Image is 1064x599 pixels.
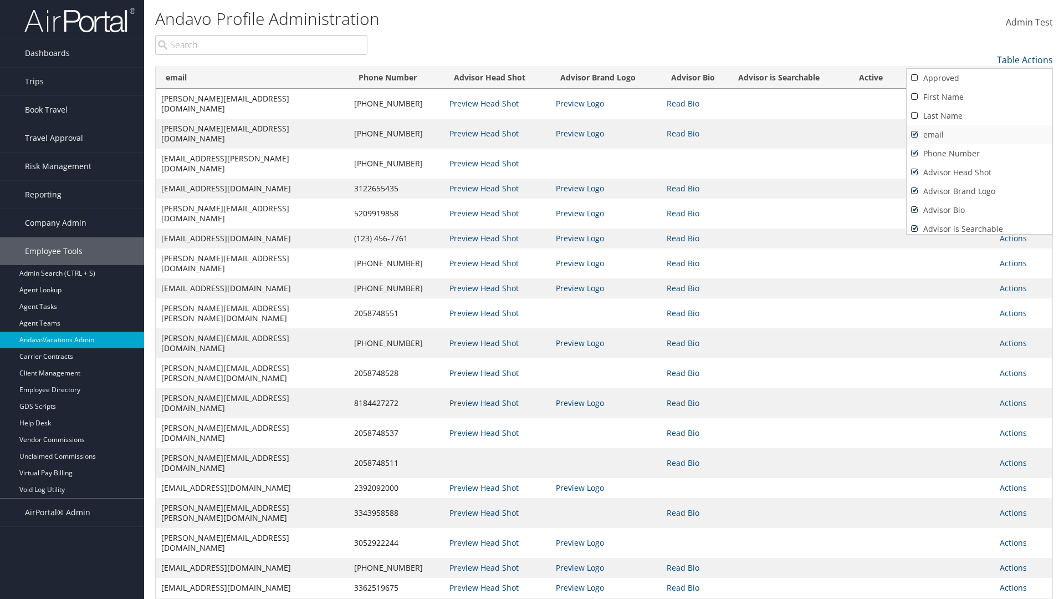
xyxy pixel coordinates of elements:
[907,144,1052,163] a: Phone Number
[907,163,1052,182] a: Advisor Head Shot
[907,125,1052,144] a: email
[25,499,90,526] span: AirPortal® Admin
[907,69,1052,88] a: Approved
[25,68,44,95] span: Trips
[907,88,1052,106] a: First Name
[25,39,70,67] span: Dashboards
[25,181,62,209] span: Reporting
[25,96,68,124] span: Book Travel
[907,106,1052,125] a: Last Name
[25,209,86,237] span: Company Admin
[907,182,1052,201] a: Advisor Brand Logo
[25,153,91,180] span: Risk Management
[907,220,1052,238] a: Advisor is Searchable
[25,237,83,265] span: Employee Tools
[25,124,83,152] span: Travel Approval
[24,7,135,33] img: airportal-logo.png
[907,201,1052,220] a: Advisor Bio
